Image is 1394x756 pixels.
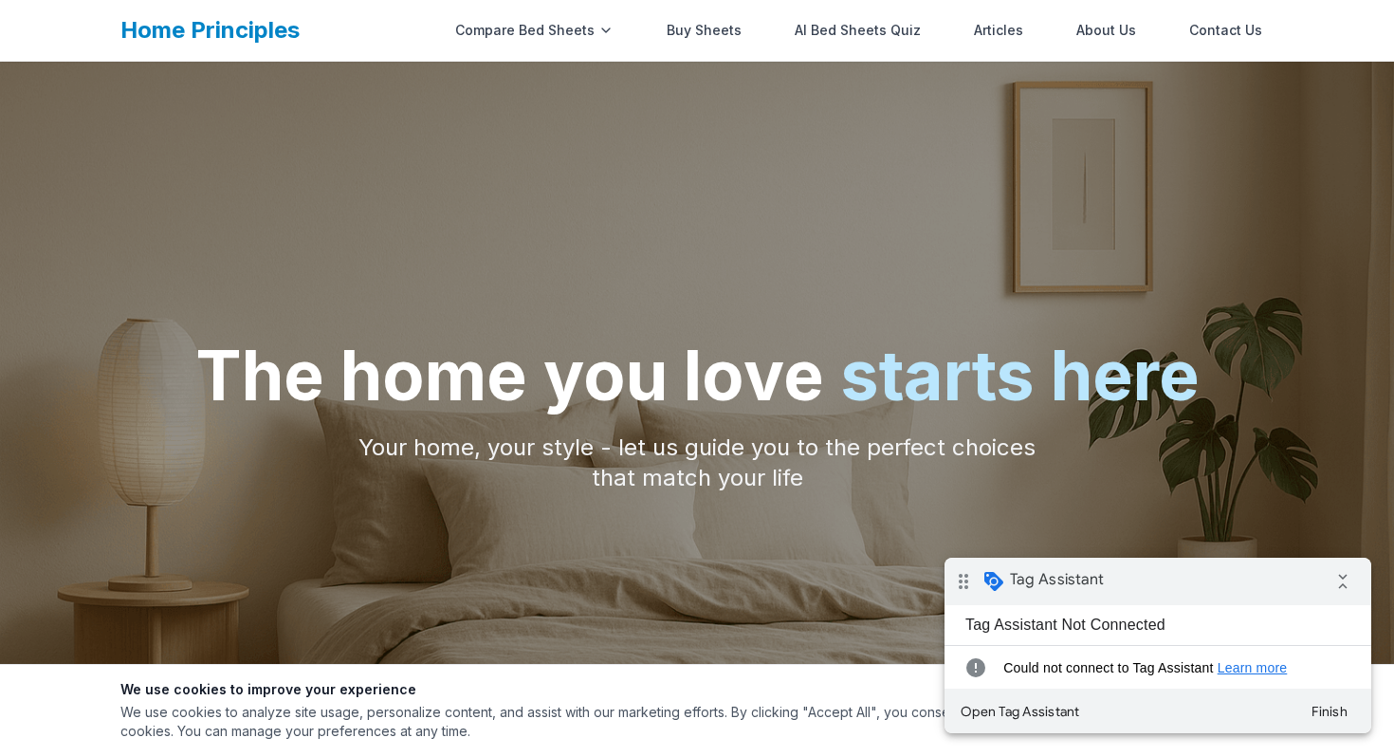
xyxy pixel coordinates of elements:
a: AI Bed Sheets Quiz [783,11,932,49]
a: Buy Sheets [655,11,753,49]
i: error [15,91,46,129]
a: Contact Us [1178,11,1274,49]
span: starts here [840,334,1200,416]
span: Could not connect to Tag Assistant [59,101,395,120]
i: Collapse debug badge [379,5,417,43]
a: Articles [963,11,1035,49]
a: About Us [1065,11,1147,49]
p: Your home, your style - let us guide you to the perfect choices that match your life [333,433,1061,493]
p: We use cookies to analyze site usage, personalize content, and assist with our marketing efforts.... [120,703,1071,741]
a: Home Principles [120,16,300,44]
button: Finish [351,137,419,171]
a: Learn more [273,102,343,118]
h3: We use cookies to improve your experience [120,680,1071,699]
h1: The home you love [195,341,1200,410]
span: Tag Assistant [65,12,159,31]
button: Open Tag Assistant [8,137,144,171]
div: Compare Bed Sheets [444,11,625,49]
